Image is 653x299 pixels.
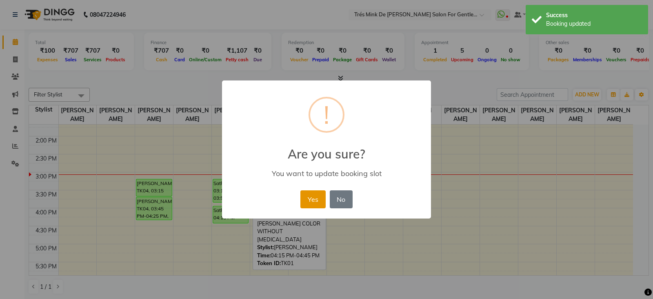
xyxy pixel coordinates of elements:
[546,20,642,28] div: Booking updated
[546,11,642,20] div: Success
[330,190,353,208] button: No
[234,169,419,178] div: You want to update booking slot
[300,190,325,208] button: Yes
[324,98,329,131] div: !
[222,137,431,161] h2: Are you sure?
